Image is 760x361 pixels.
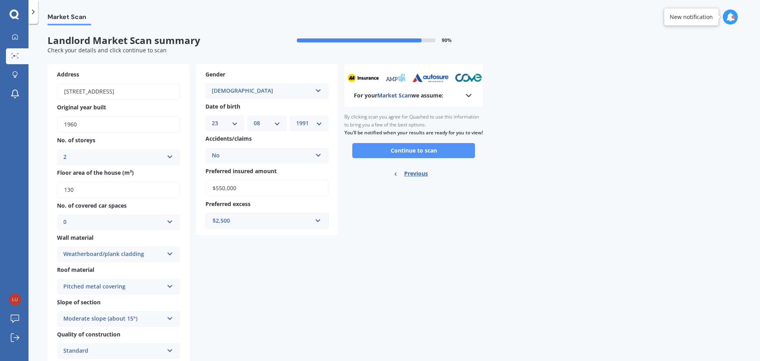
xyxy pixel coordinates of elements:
img: autosure_sm.webp [411,73,448,82]
div: 0 [63,218,163,227]
span: Wall material [57,234,93,241]
span: Roof material [57,266,94,274]
span: Gender [205,71,225,78]
span: Check your details and click continue to scan [47,46,167,54]
div: Weatherboard/plank cladding [63,250,163,259]
span: No. of covered car spaces [57,202,127,209]
div: 2 [63,153,163,162]
input: Enter floor area [57,181,180,198]
span: Address [57,71,79,78]
div: Pitched metal covering [63,282,163,292]
span: Original year built [57,103,106,111]
button: Continue to scan [352,143,475,158]
b: You’ll be notified when your results are ready for you to view! [344,129,483,136]
span: Market Scan [377,92,411,99]
span: Floor area of the house (m²) [57,169,134,176]
img: amp_sm.png [384,73,406,82]
span: Date of birth [205,103,240,110]
div: Moderate slope (about 15°) [63,314,163,324]
img: aa_sm.webp [346,73,378,82]
div: No [212,151,312,160]
div: [DEMOGRAPHIC_DATA] [212,86,312,96]
span: Slope of section [57,298,101,306]
div: New notification [670,13,713,21]
span: Landlord Market Scan summary [47,35,265,46]
img: cove_sm.webp [454,73,481,82]
span: Accidents/claims [205,135,252,143]
span: Previous [404,168,428,180]
b: For your we assume: [354,92,443,99]
div: $2,500 [213,216,312,225]
span: Preferred excess [205,200,251,208]
span: Quality of construction [57,330,120,338]
div: By clicking scan you agree for Quashed to use this information to bring you a few of the best opt... [344,107,483,143]
span: Market Scan [47,13,91,24]
span: Preferred insured amount [205,167,277,175]
img: e2bde7b5ff9b4321a258825135c567a3 [9,294,21,306]
span: 90 % [442,38,452,43]
span: No. of storeys [57,137,95,144]
div: Standard [63,346,163,356]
